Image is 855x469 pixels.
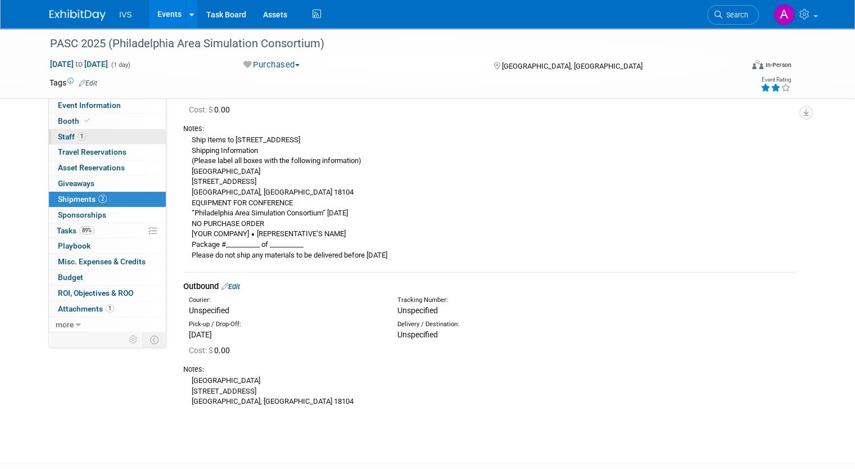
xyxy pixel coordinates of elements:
div: Notes: [183,364,797,375]
a: Budget [49,270,166,285]
td: Tags [49,77,97,88]
a: Booth [49,114,166,129]
a: Tasks89% [49,223,166,238]
span: more [56,320,74,329]
span: (1 day) [110,61,130,69]
a: Travel Reservations [49,145,166,160]
div: Delivery / Destination: [397,320,589,329]
a: Search [707,5,759,25]
div: Unspecified [189,305,381,316]
a: Asset Reservations [49,160,166,175]
span: Event Information [58,101,121,110]
div: Notes: [183,124,797,134]
div: Event Format [682,58,791,75]
div: Outbound [183,281,797,292]
a: Attachments1 [49,301,166,317]
span: 2 [98,195,107,203]
span: 0.00 [189,346,234,355]
a: Sponsorships [49,208,166,223]
span: Shipments [58,195,107,204]
a: Event Information [49,98,166,113]
span: Unspecified [397,306,438,315]
a: Edit [79,79,97,87]
div: Ship Items to [STREET_ADDRESS] Shipping Information (Please label all boxes with the following in... [183,134,797,260]
img: Format-Inperson.png [752,60,763,69]
span: Asset Reservations [58,163,125,172]
span: 0.00 [189,105,234,114]
a: Staff1 [49,129,166,145]
span: 1 [78,132,86,141]
a: more [49,317,166,332]
a: Edit [221,282,240,291]
span: Unspecified [397,330,438,339]
span: Travel Reservations [58,147,126,156]
span: Booth [58,116,92,125]
div: [GEOGRAPHIC_DATA] [STREET_ADDRESS] [GEOGRAPHIC_DATA], [GEOGRAPHIC_DATA] 18104 [183,375,797,407]
span: Misc. Expenses & Credits [58,257,146,266]
span: IVS [119,10,132,19]
a: Playbook [49,238,166,254]
div: In-Person [765,61,791,69]
div: Courier: [189,296,381,305]
a: Misc. Expenses & Credits [49,254,166,269]
td: Toggle Event Tabs [143,332,166,347]
span: [DATE] [DATE] [49,59,108,69]
a: Shipments2 [49,192,166,207]
img: Aaron Lentscher [773,4,795,25]
span: 89% [79,226,94,234]
span: Playbook [58,241,91,250]
span: Tasks [57,226,94,235]
span: Cost: $ [189,346,214,355]
span: Sponsorships [58,210,106,219]
div: Tracking Number: [397,296,641,305]
div: PASC 2025 (Philadelphia Area Simulation Consortium) [46,34,729,54]
img: ExhibitDay [49,10,106,21]
div: Pick-up / Drop-Off: [189,320,381,329]
span: Staff [58,132,86,141]
i: Booth reservation complete [84,118,90,124]
span: Budget [58,273,83,282]
td: Personalize Event Tab Strip [124,332,143,347]
span: Giveaways [58,179,94,188]
span: Search [722,11,748,19]
span: Cost: $ [189,105,214,114]
div: [DATE] [189,329,381,340]
span: ROI, Objectives & ROO [58,288,133,297]
button: Purchased [239,59,304,71]
span: 1 [106,304,114,313]
span: to [74,60,84,69]
a: Giveaways [49,176,166,191]
a: ROI, Objectives & ROO [49,286,166,301]
span: Attachments [58,304,114,313]
div: Event Rating [761,77,791,83]
span: [GEOGRAPHIC_DATA], [GEOGRAPHIC_DATA] [502,62,643,70]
